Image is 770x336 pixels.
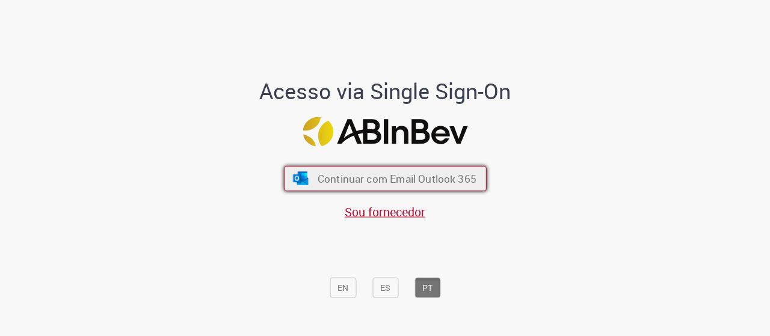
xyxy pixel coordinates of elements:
button: PT [414,277,440,298]
button: ícone Azure/Microsoft 360 Continuar com Email Outlook 365 [284,166,487,191]
h1: Acesso via Single Sign-On [218,79,552,103]
a: Sou fornecedor [345,203,425,219]
button: ES [372,277,398,298]
img: ícone Azure/Microsoft 360 [292,171,309,185]
span: Continuar com Email Outlook 365 [317,171,476,185]
img: Logo ABInBev [303,117,467,147]
button: EN [330,277,356,298]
